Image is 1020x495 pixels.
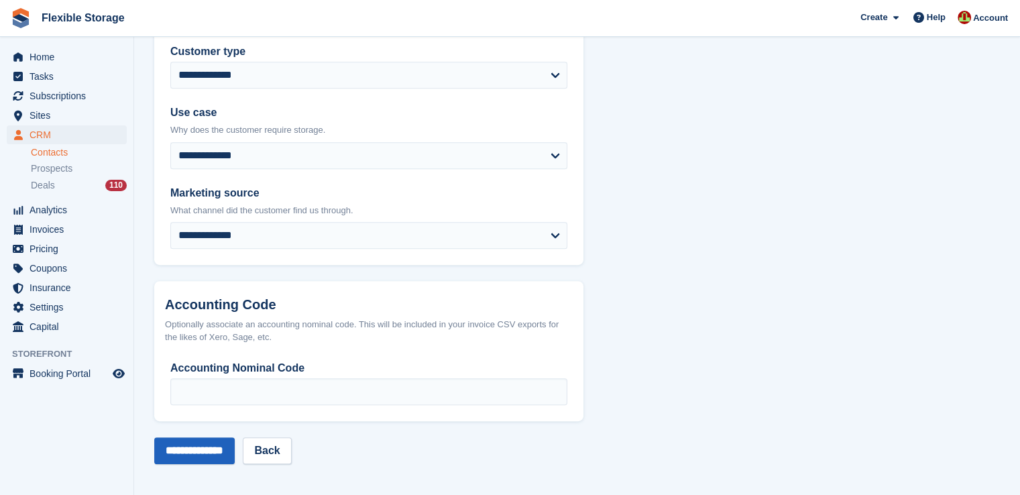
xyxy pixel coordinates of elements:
p: Why does the customer require storage. [170,123,567,137]
label: Customer type [170,44,567,60]
h2: Accounting Code [165,297,573,313]
a: Prospects [31,162,127,176]
span: Create [860,11,887,24]
p: What channel did the customer find us through. [170,204,567,217]
span: Invoices [30,220,110,239]
a: menu [7,106,127,125]
a: menu [7,364,127,383]
a: menu [7,220,127,239]
span: Pricing [30,239,110,258]
span: Account [973,11,1008,25]
a: Flexible Storage [36,7,130,29]
a: menu [7,125,127,144]
a: Deals 110 [31,178,127,192]
a: Contacts [31,146,127,159]
a: menu [7,239,127,258]
a: menu [7,87,127,105]
span: Capital [30,317,110,336]
div: Optionally associate an accounting nominal code. This will be included in your invoice CSV export... [165,318,573,344]
span: Sites [30,106,110,125]
span: Storefront [12,347,133,361]
a: menu [7,317,127,336]
a: Back [243,437,291,464]
span: Deals [31,179,55,192]
label: Use case [170,105,567,121]
a: Preview store [111,366,127,382]
label: Accounting Nominal Code [170,360,567,376]
label: Marketing source [170,185,567,201]
a: menu [7,259,127,278]
img: stora-icon-8386f47178a22dfd0bd8f6a31ec36ba5ce8667c1dd55bd0f319d3a0aa187defe.svg [11,8,31,28]
span: Home [30,48,110,66]
div: 110 [105,180,127,191]
a: menu [7,67,127,86]
a: menu [7,278,127,297]
span: Prospects [31,162,72,175]
span: Help [927,11,946,24]
span: Analytics [30,201,110,219]
a: menu [7,201,127,219]
img: David Jones [958,11,971,24]
span: CRM [30,125,110,144]
a: menu [7,298,127,317]
span: Booking Portal [30,364,110,383]
a: menu [7,48,127,66]
span: Subscriptions [30,87,110,105]
span: Coupons [30,259,110,278]
span: Settings [30,298,110,317]
span: Tasks [30,67,110,86]
span: Insurance [30,278,110,297]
